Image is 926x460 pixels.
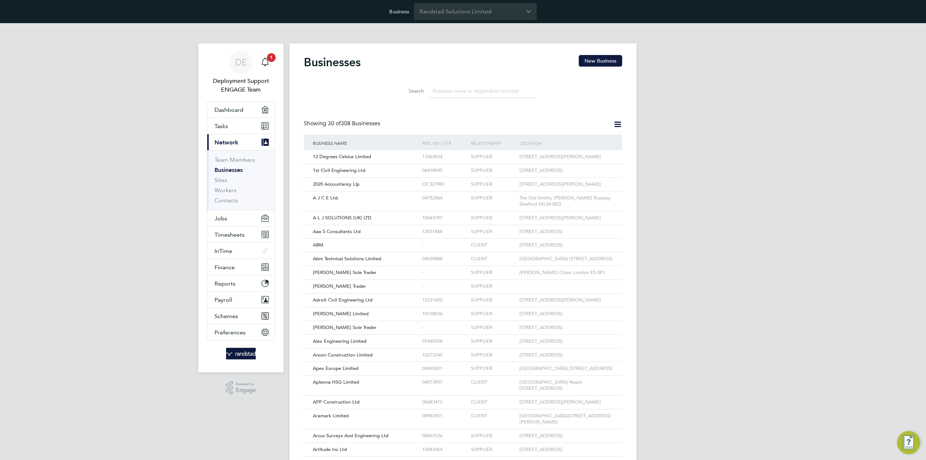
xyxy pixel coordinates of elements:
a: A L J SOLUTIONS (UK) LTD10643787SUPPLIER[STREET_ADDRESS][PERSON_NAME] [311,211,615,217]
a: Artitude Inc Ltd15683064SUPPLIER[STREET_ADDRESS] [311,443,615,449]
div: [STREET_ADDRESS] [518,225,615,239]
a: [PERSON_NAME] Sole Trader-SUPPLIER[STREET_ADDRESS] [311,321,615,327]
div: [STREET_ADDRESS] [518,239,615,252]
div: [STREET_ADDRESS] [518,164,615,177]
div: [STREET_ADDRESS][PERSON_NAME] [518,178,615,191]
span: Dashboard [214,106,243,113]
nav: Main navigation [198,43,284,372]
div: Location [518,135,615,151]
div: SUPPLIER [469,280,518,293]
span: A J C E Ltd. [313,195,339,201]
span: Apleona HSG Limited [313,379,359,385]
button: Engage Resource Center [897,431,920,454]
div: CLIENT [469,396,518,409]
span: Network [214,139,238,146]
a: [PERSON_NAME] Sole Trader-SUPPLIER[PERSON_NAME] Close London E5 0PJ [311,266,615,272]
a: Go to home page [207,348,275,359]
a: DEDeployment Support ENGAGE Team [207,51,275,94]
div: Reg. No / UTR [420,135,469,151]
a: 1st Civil Engineering Ltd06418945SUPPLIER[STREET_ADDRESS] [311,164,615,170]
a: Contacts [214,197,238,204]
a: Team Members [214,156,255,163]
span: InTime [214,248,232,254]
button: Network [207,134,275,150]
div: SUPPLIER [469,225,518,239]
div: 00983951 [420,409,469,423]
a: APP Construction Ltd05683412CLIENT[STREET_ADDRESS][PERSON_NAME] [311,395,615,401]
div: 10643787 [420,211,469,225]
span: [PERSON_NAME] Limited [313,311,369,317]
span: Apex Europe Limited [313,365,358,371]
div: Business Name [311,135,420,151]
span: 2020 Accountancy Llp [313,181,360,187]
button: Finance [207,259,275,275]
div: [PERSON_NAME] Close London E5 0PJ [518,266,615,279]
div: 08063126 [420,429,469,443]
span: Timesheets [214,231,245,238]
button: InTime [207,243,275,259]
div: SUPPLIER [469,211,518,225]
div: - [420,280,469,293]
span: Aramark Limited [313,413,349,419]
div: 12031848 [420,225,469,239]
button: Reports [207,275,275,291]
div: [GEOGRAPHIC_DATA] [STREET_ADDRESS] [518,362,615,375]
div: SUPPLIER [469,164,518,177]
div: Network [207,150,275,210]
span: Jobs [214,215,227,222]
span: Preferences [214,329,246,336]
div: Showing [304,120,382,127]
div: SUPPLIER [469,294,518,307]
a: Tasks [207,118,275,134]
div: SUPPLIER [469,191,518,205]
span: [PERSON_NAME] Sole Trader [313,269,377,275]
a: 1 [258,51,272,74]
span: ABM [313,242,323,248]
div: SUPPLIER [469,362,518,375]
button: New Business [579,55,622,67]
a: [PERSON_NAME] Trader-SUPPLIER [311,279,615,286]
a: 12 Degrees Celsius Limited13363034SUPPLIER[STREET_ADDRESS][PERSON_NAME] [311,150,615,156]
div: 06418945 [420,164,469,177]
div: 04073907 [420,376,469,389]
a: Abm Technical Solutions Limited04039888CLIENT[GEOGRAPHIC_DATA] [STREET_ADDRESS] [311,252,615,258]
div: SUPPLIER [469,335,518,348]
div: CLIENT [469,409,518,423]
a: Apex Europe Limited06692651SUPPLIER[GEOGRAPHIC_DATA] [STREET_ADDRESS] [311,362,615,368]
button: Jobs [207,210,275,226]
span: [PERSON_NAME] Trader [313,283,366,289]
div: 06692651 [420,362,469,375]
span: A L J SOLUTIONS (UK) LTD [313,215,371,221]
h2: Businesses [304,55,361,69]
span: Ancon Construction Limited [313,352,373,358]
div: [STREET_ADDRESS] [518,307,615,321]
a: Dashboard [207,102,275,118]
div: [STREET_ADDRESS][PERSON_NAME] [518,396,615,409]
div: [STREET_ADDRESS][PERSON_NAME] [518,150,615,164]
div: SUPPLIER [469,307,518,321]
span: Schemes [214,313,238,320]
div: - [420,321,469,334]
a: ABM-CLIENT[STREET_ADDRESS] [311,238,615,244]
a: Ancon Construction Limited10273745SUPPLIER[STREET_ADDRESS] [311,348,615,354]
button: Timesheets [207,227,275,242]
div: [STREET_ADDRESS] [518,321,615,334]
span: [PERSON_NAME] Sole Trader [313,324,377,330]
div: 15683064 [420,443,469,456]
div: [STREET_ADDRESS][PERSON_NAME] [518,294,615,307]
div: 13363034 [420,150,469,164]
label: Search [391,88,424,94]
a: Adroit Civil Engineering Ltd12331600SUPPLIER[STREET_ADDRESS][PERSON_NAME] [311,293,615,299]
span: Arcus Surveys And Engineering Ltd [313,432,388,439]
button: Payroll [207,292,275,308]
span: Finance [214,264,235,271]
button: Preferences [207,324,275,340]
button: Schemes [207,308,275,324]
a: 2020 Accountancy LlpOC327981SUPPLIER[STREET_ADDRESS][PERSON_NAME] [311,177,615,183]
a: Arcus Surveys And Engineering Ltd08063126SUPPLIER[STREET_ADDRESS] [311,429,615,435]
div: [GEOGRAPHIC_DATA][STREET_ADDRESS][PERSON_NAME] [518,409,615,429]
span: Powered by [236,381,256,387]
div: [STREET_ADDRESS] [518,443,615,456]
div: CLIENT [469,252,518,266]
div: [STREET_ADDRESS][PERSON_NAME] [518,211,615,225]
